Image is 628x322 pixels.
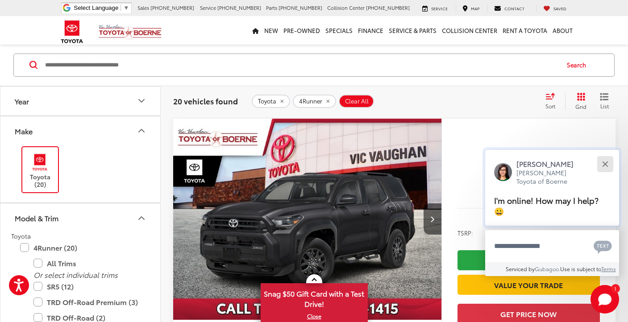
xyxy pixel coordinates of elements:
[55,17,89,46] img: Toyota
[136,213,147,223] div: Model & Trim
[281,16,323,45] a: Pre-Owned
[553,5,566,11] span: Saved
[258,98,276,105] span: Toyota
[541,92,565,110] button: Select sort value
[0,87,161,116] button: YearYear
[15,97,29,105] div: Year
[279,4,322,11] span: [PHONE_NUMBER]
[345,98,369,105] span: Clear All
[262,16,281,45] a: New
[150,4,194,11] span: [PHONE_NUMBER]
[173,119,442,321] img: 2025 Toyota 4Runner SR5
[15,214,58,222] div: Model & Trim
[366,4,410,11] span: [PHONE_NUMBER]
[535,265,560,272] a: Gubagoo.
[293,95,336,108] button: remove 4Runner
[457,275,600,295] a: Value Your Trade
[327,4,365,11] span: Collision Center
[565,92,593,110] button: Grid View
[424,203,441,235] button: Next image
[323,16,355,45] a: Specials
[416,5,454,12] a: Service
[33,294,141,310] label: TRD Off-Road Premium (3)
[545,102,555,110] span: Sort
[0,203,161,232] button: Model & TrimModel & Trim
[487,5,531,12] a: Contact
[516,169,582,186] p: [PERSON_NAME] Toyota of Boerne
[74,4,118,11] span: Select Language
[593,92,616,110] button: List View
[386,16,439,45] a: Service & Parts: Opens in a new tab
[136,125,147,136] div: Make
[485,230,619,262] textarea: Type your message
[252,95,290,108] button: remove Toyota
[558,54,599,76] button: Search
[431,5,448,11] span: Service
[11,231,31,240] span: Toyota
[457,180,600,189] span: [DATE] Price:
[266,4,277,11] span: Parts
[33,269,118,280] i: Or select individual trims
[98,24,162,40] img: Vic Vaughan Toyota of Boerne
[44,54,558,76] input: Search by Make, Model, or Keyword
[355,16,386,45] a: Finance
[173,119,442,320] a: 2025 Toyota 4Runner SR52025 Toyota 4Runner SR52025 Toyota 4Runner SR52025 Toyota 4Runner SR5
[600,102,609,110] span: List
[504,5,524,11] span: Contact
[494,194,599,217] span: I'm online! How may I help? 😀
[0,116,161,145] button: MakeMake
[591,285,619,314] button: Toggle Chat Window
[299,98,322,105] span: 4Runner
[439,16,500,45] a: Collision Center
[33,279,141,294] label: SR5 (12)
[595,154,615,173] button: Close
[560,265,601,272] span: Use is subject to
[121,4,121,11] span: ​
[457,250,600,270] a: Check Availability
[550,16,575,45] a: About
[15,127,33,135] div: Make
[339,95,374,108] button: Clear All
[217,4,261,11] span: [PHONE_NUMBER]
[20,240,141,256] label: 4Runner (20)
[123,4,129,11] span: ▼
[485,150,619,276] div: Close[PERSON_NAME][PERSON_NAME] Toyota of BoerneI'm online! How may I help? 😀Type your messageCha...
[506,265,535,272] span: Serviced by
[594,239,612,254] svg: Text
[575,103,586,110] span: Grid
[471,5,479,11] span: Map
[137,4,149,11] span: Sales
[591,285,619,314] svg: Start Chat
[591,236,615,256] button: Chat with SMS
[262,284,367,311] span: Snag $50 Gift Card with a Test Drive!
[173,119,442,320] div: 2025 Toyota 4Runner SR5 0
[200,4,216,11] span: Service
[22,152,58,188] label: Toyota (20)
[614,286,616,290] span: 1
[33,256,141,271] label: All Trims
[457,228,473,237] span: TSRP:
[516,159,582,169] p: [PERSON_NAME]
[601,265,616,272] a: Terms
[74,4,129,11] a: Select Language​
[537,5,573,12] a: My Saved Vehicles
[136,95,147,106] div: Year
[28,152,52,173] img: Vic Vaughan Toyota of Boerne in Boerne, TX)
[500,16,550,45] a: Rent a Toyota
[456,5,486,12] a: Map
[250,16,262,45] a: Home
[173,95,238,106] span: 20 vehicles found
[457,153,600,176] span: $45,085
